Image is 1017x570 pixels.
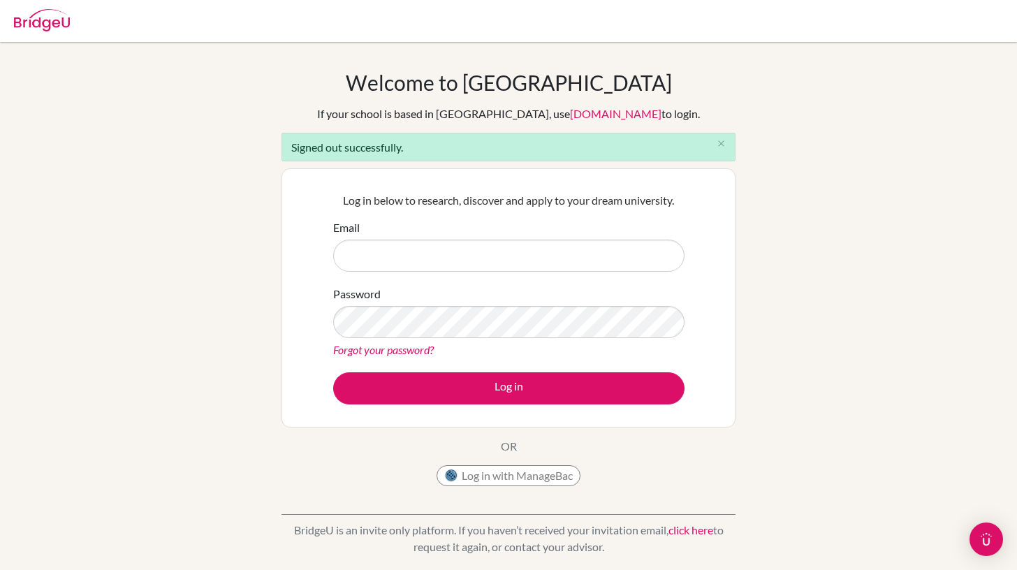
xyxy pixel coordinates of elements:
a: [DOMAIN_NAME] [570,107,661,120]
i: close [716,138,726,149]
a: Forgot your password? [333,343,434,356]
p: Log in below to research, discover and apply to your dream university. [333,192,685,209]
button: Log in [333,372,685,404]
div: Open Intercom Messenger [970,522,1003,556]
label: Email [333,219,360,236]
p: BridgeU is an invite only platform. If you haven’t received your invitation email, to request it ... [281,522,736,555]
div: Signed out successfully. [281,133,736,161]
p: OR [501,438,517,455]
div: If your school is based in [GEOGRAPHIC_DATA], use to login. [317,105,700,122]
button: Close [707,133,735,154]
img: Bridge-U [14,9,70,31]
a: click here [668,523,713,536]
h1: Welcome to [GEOGRAPHIC_DATA] [346,70,672,95]
button: Log in with ManageBac [437,465,580,486]
label: Password [333,286,381,302]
